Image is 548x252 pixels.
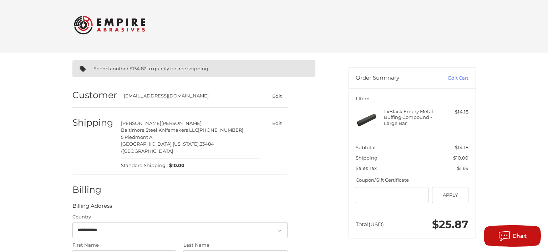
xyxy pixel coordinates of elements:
span: Subtotal [356,145,376,150]
div: $14.18 [440,109,468,116]
span: [PERSON_NAME] [121,120,161,126]
button: Edit [267,118,288,128]
h4: 1 x Black Emery Metal Buffing Compound - Large Bar [384,109,438,126]
span: $10.00 [453,155,468,161]
span: [PHONE_NUMBER] [198,127,243,133]
span: Standard Shipping [121,162,166,169]
h2: Customer [72,90,117,101]
label: First Name [72,242,177,249]
h2: Billing [72,184,114,195]
button: Edit [267,91,288,101]
label: Country [72,213,288,221]
input: Gift Certificate or Coupon Code [356,187,428,203]
span: Baltimore Steel Knifemakers LLC [121,127,198,133]
h3: Order Summary [356,75,432,82]
div: Coupon/Gift Certificate [356,177,468,184]
button: Apply [432,187,469,203]
h2: Shipping [72,117,114,128]
img: Empire Abrasives [74,11,145,39]
div: [EMAIL_ADDRESS][DOMAIN_NAME] [124,92,253,100]
h3: 1 Item [356,96,468,101]
span: Chat [512,232,527,240]
span: $14.18 [455,145,468,150]
span: 33484 / [121,141,214,154]
span: Total (USD) [356,221,384,228]
span: [GEOGRAPHIC_DATA] [122,148,173,154]
span: Shipping [356,155,377,161]
span: Spend another $134.82 to qualify for free shipping! [93,66,209,71]
a: Edit Cart [432,75,468,82]
span: $25.87 [432,218,468,231]
span: Sales Tax [356,165,377,171]
span: $10.00 [166,162,184,169]
span: [GEOGRAPHIC_DATA], [121,141,173,147]
legend: Billing Address [72,202,112,213]
span: 5 Piedmont A [121,134,152,140]
span: [US_STATE], [173,141,200,147]
span: [PERSON_NAME] [161,120,202,126]
button: Chat [484,225,541,247]
label: Last Name [183,242,288,249]
span: $1.69 [457,165,468,171]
